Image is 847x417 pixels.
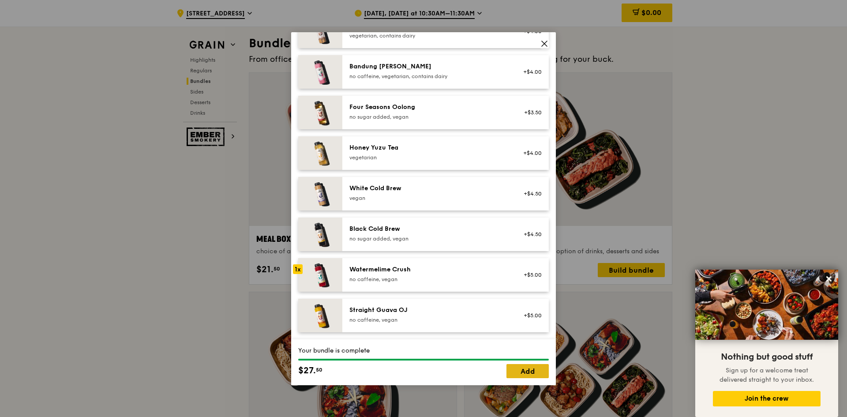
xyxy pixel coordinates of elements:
[506,364,549,378] a: Add
[349,73,508,80] div: no caffeine, vegetarian, contains dairy
[518,109,542,116] div: +$3.50
[349,154,508,161] div: vegetarian
[349,62,508,71] div: Bandung [PERSON_NAME]
[298,258,342,292] img: daily_normal_HORZ-watermelime-crush.jpg
[298,96,342,129] img: daily_normal_HORZ-four-seasons-oolong.jpg
[298,346,549,355] div: Your bundle is complete
[298,55,342,89] img: daily_normal_HORZ-bandung-gao.jpg
[349,195,508,202] div: vegan
[349,225,508,233] div: Black Cold Brew
[518,150,542,157] div: +$4.00
[721,352,813,362] span: Nothing but good stuff
[518,68,542,75] div: +$4.00
[720,367,814,383] span: Sign up for a welcome treat delivered straight to your inbox.
[822,272,836,286] button: Close
[349,103,508,112] div: Four Seasons Oolong
[298,177,342,210] img: daily_normal_HORZ-white-cold-brew.jpg
[518,231,542,238] div: +$4.50
[695,270,838,340] img: DSC07876-Edit02-Large.jpeg
[713,391,821,406] button: Join the crew
[349,316,508,323] div: no caffeine, vegan
[349,276,508,283] div: no caffeine, vegan
[349,143,508,152] div: Honey Yuzu Tea
[298,218,342,251] img: daily_normal_HORZ-black-cold-brew.jpg
[293,264,303,274] div: 1x
[349,32,508,39] div: vegetarian, contains dairy
[298,136,342,170] img: daily_normal_honey-yuzu-tea.jpg
[298,364,316,377] span: $27.
[518,312,542,319] div: +$5.00
[518,190,542,197] div: +$4.50
[316,366,322,373] span: 50
[349,235,508,242] div: no sugar added, vegan
[518,271,542,278] div: +$5.00
[349,306,508,315] div: Straight Guava OJ
[349,113,508,120] div: no sugar added, vegan
[349,265,508,274] div: Watermelime Crush
[349,184,508,193] div: White Cold Brew
[298,299,342,332] img: daily_normal_HORZ-straight-guava-OJ.jpg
